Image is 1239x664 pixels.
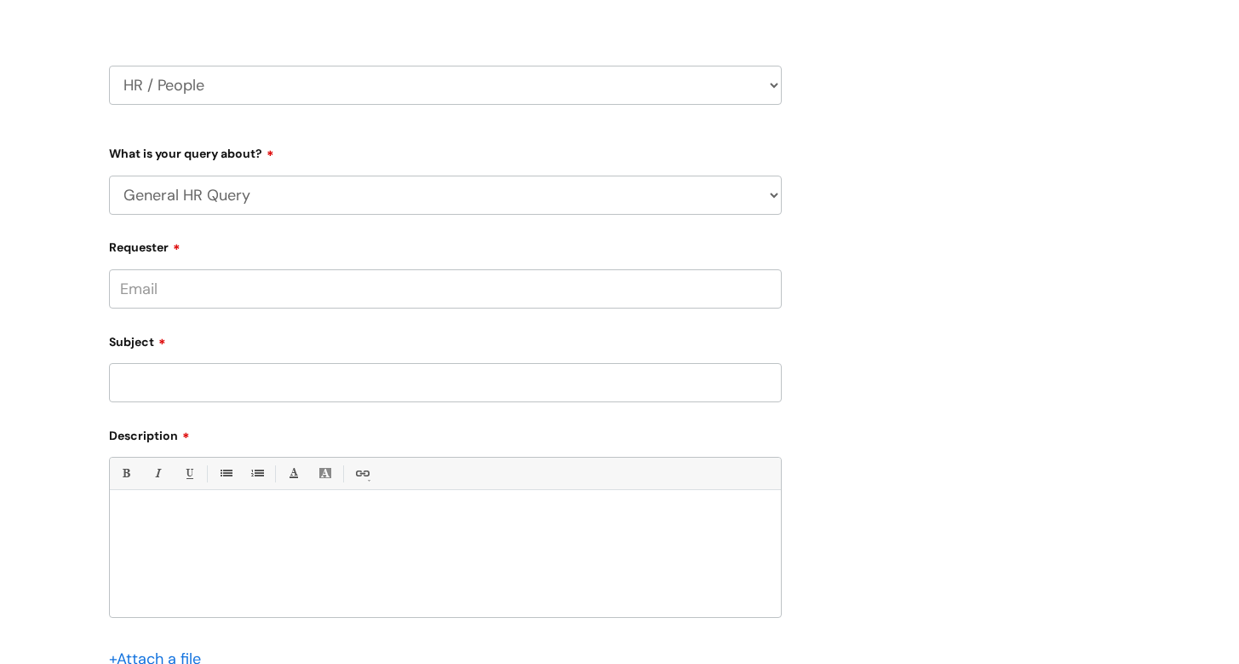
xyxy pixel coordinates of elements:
input: Email [109,269,782,309]
label: What is your query about? [109,141,782,161]
a: • Unordered List (⌘⇧7) [215,463,236,484]
a: Bold (⌘B) [115,463,136,484]
a: Italic (⌘I) [146,463,168,484]
label: Description [109,423,782,443]
a: Font Color [283,463,304,484]
a: Underline(⌘U) [178,463,199,484]
label: Subject [109,329,782,349]
a: 1. Ordered List (⌘⇧8) [246,463,267,484]
a: Back Color [314,463,336,484]
label: Requester [109,234,782,255]
a: Link [351,463,372,484]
